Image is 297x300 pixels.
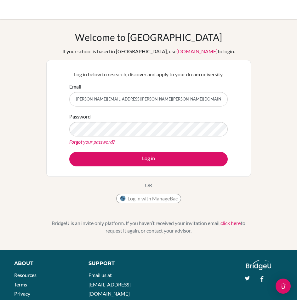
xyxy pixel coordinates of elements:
button: Log in with ManageBac [116,194,181,203]
a: Terms [14,281,27,287]
a: [DOMAIN_NAME] [176,48,218,54]
h1: Welcome to [GEOGRAPHIC_DATA] [75,32,222,43]
div: Open Intercom Messenger [276,279,291,294]
div: About [14,260,74,267]
p: Log in below to research, discover and apply to your dream university. [69,71,228,78]
label: Password [69,113,91,120]
a: Email us at [EMAIL_ADDRESS][DOMAIN_NAME] [89,272,131,297]
a: Forgot your password? [69,139,115,145]
button: Log in [69,152,228,166]
img: logo_white@2x-f4f0deed5e89b7ecb1c2cc34c3e3d731f90f0f143d5ea2071677605dd97b5244.png [246,260,271,270]
p: OR [145,182,152,189]
a: Resources [14,272,37,278]
a: click here [220,220,241,226]
div: Support [89,260,143,267]
p: BridgeU is an invite only platform. If you haven’t received your invitation email, to request it ... [46,219,251,234]
a: Privacy [14,291,30,297]
label: Email [69,83,81,90]
div: If your school is based in [GEOGRAPHIC_DATA], use to login. [62,48,235,55]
